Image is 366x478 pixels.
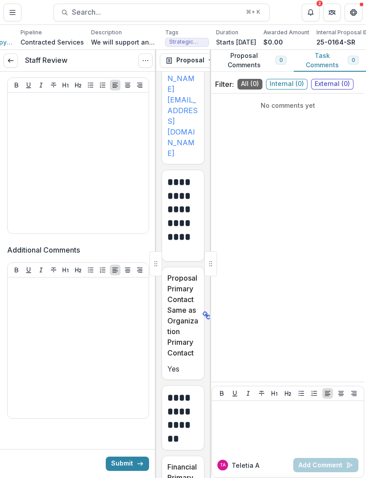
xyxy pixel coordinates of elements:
button: Align Left [110,80,121,90]
button: Partners [323,4,341,21]
button: Ordered List [309,388,320,399]
button: Notifications [302,4,320,21]
button: Underline [229,388,240,399]
button: Align Left [322,388,333,399]
p: Additional Comments [7,245,80,255]
p: Proposal Primary Contact Same as Organization Primary Contact [167,273,199,358]
button: Add Comment [293,458,358,472]
p: No comments yet [215,101,361,110]
button: Ordered List [97,265,108,275]
button: Italicize [36,265,46,275]
button: Strike [256,388,267,399]
div: 2 [316,0,323,7]
button: Italicize [243,388,254,399]
p: We will support and provide technical assistance to MFH, as an independent consultant, in the pro... [91,37,158,47]
button: Toggle Menu [4,4,21,21]
button: Align Center [122,80,133,90]
button: Align Right [134,80,145,90]
button: Underline [23,265,34,275]
p: Starts [DATE] [216,37,256,47]
button: Bold [216,388,227,399]
button: Get Help [345,4,362,21]
p: Description [91,29,122,37]
span: Search... [72,8,241,16]
p: Teletia A [232,461,259,470]
button: Options [138,53,153,68]
button: Ordered List [97,80,108,90]
button: Align Left [110,265,121,275]
button: Bold [11,265,22,275]
span: Strategic Relationships - Spark Prize [169,39,205,45]
button: Align Center [336,388,346,399]
a: [PERSON_NAME][EMAIL_ADDRESS][DOMAIN_NAME] [167,63,198,158]
p: Awarded Amount [263,29,309,37]
p: $0.00 [263,37,283,47]
button: Proposal Comments [210,50,294,72]
button: Align Center [122,265,133,275]
span: External ( 0 ) [311,79,354,90]
button: Submit [106,457,149,471]
div: ⌘ + K [244,7,262,17]
div: Teletia Atkins [220,463,226,467]
button: Bullet List [85,265,96,275]
p: Contracted Services [21,37,84,47]
span: All ( 0 ) [237,79,262,90]
button: Heading 2 [283,388,293,399]
button: Align Right [349,388,359,399]
h3: Staff Review [25,56,67,65]
button: Align Right [134,265,145,275]
span: 0 [352,57,355,63]
button: Heading 2 [73,80,83,90]
button: Strike [48,265,59,275]
button: Underline [23,80,34,90]
button: Bullet List [85,80,96,90]
p: Pipeline [21,29,42,37]
button: Italicize [36,80,46,90]
p: Duration [216,29,238,37]
span: 0 [279,57,283,63]
button: Heading 1 [60,80,71,90]
button: Bullet List [296,388,307,399]
button: Search... [54,4,270,21]
button: Heading 1 [269,388,280,399]
p: Tags [165,29,179,37]
span: Internal ( 0 ) [266,79,308,90]
button: Proposal [160,53,221,68]
button: Heading 1 [60,265,71,275]
p: Filter: [215,79,234,90]
button: Task Comments [294,50,366,72]
p: Yes [167,364,199,374]
button: Heading 2 [73,265,83,275]
button: Bold [11,80,22,90]
p: 25-0164-SR [316,37,355,47]
button: Strike [48,80,59,90]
